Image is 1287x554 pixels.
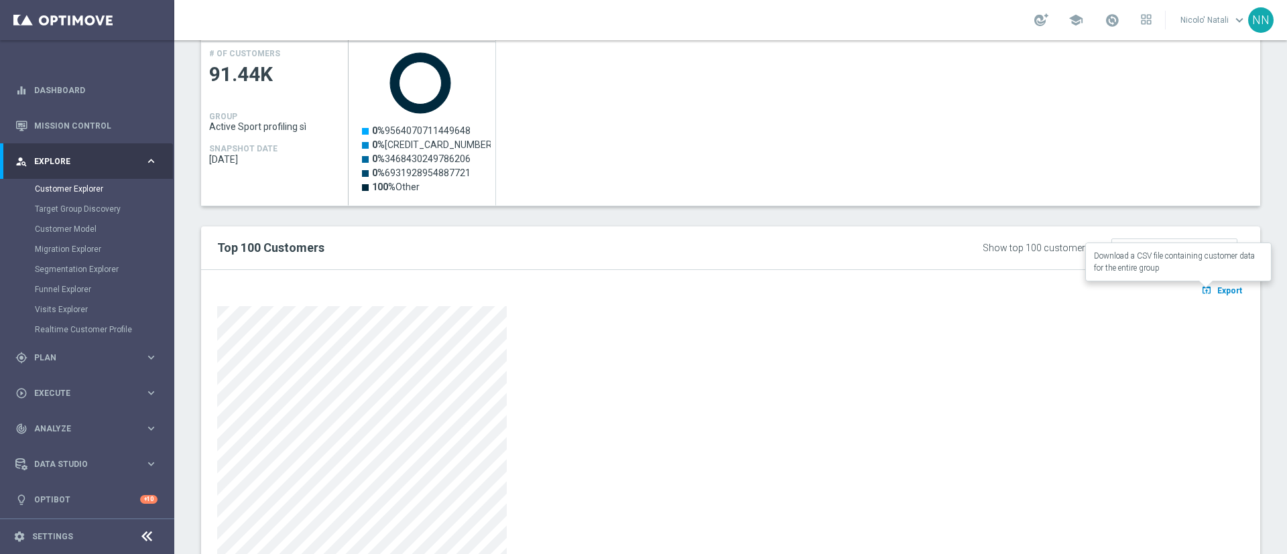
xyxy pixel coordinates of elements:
[35,259,173,279] div: Segmentation Explorer
[34,425,145,433] span: Analyze
[983,243,1103,254] div: Show top 100 customers by
[201,42,349,206] div: Press SPACE to select this row.
[15,494,27,506] i: lightbulb
[15,423,158,434] button: track_changes Analyze keyboard_arrow_right
[35,284,139,295] a: Funnel Explorer
[35,239,173,259] div: Migration Explorer
[34,108,158,143] a: Mission Control
[15,423,27,435] i: track_changes
[372,182,395,192] tspan: 100%
[15,84,27,96] i: equalizer
[35,219,173,239] div: Customer Model
[34,157,145,165] span: Explore
[1199,281,1244,299] button: open_in_browser Export
[349,42,496,206] div: Press SPACE to select this row.
[145,155,158,167] i: keyboard_arrow_right
[35,320,173,340] div: Realtime Customer Profile
[209,49,280,58] h4: # OF CUSTOMERS
[15,387,27,399] i: play_circle_outline
[35,279,173,299] div: Funnel Explorer
[15,72,158,108] div: Dashboard
[217,240,808,256] h2: Top 100 Customers
[372,153,385,164] tspan: 0%
[1068,13,1083,27] span: school
[15,458,145,470] div: Data Studio
[145,387,158,399] i: keyboard_arrow_right
[372,167,471,178] text: 6931928954887721
[15,423,145,435] div: Analyze
[145,351,158,364] i: keyboard_arrow_right
[209,154,341,165] span: 2025-09-27
[35,264,139,275] a: Segmentation Explorer
[140,495,158,504] div: +10
[15,459,158,470] button: Data Studio keyboard_arrow_right
[34,460,145,468] span: Data Studio
[15,352,145,364] div: Plan
[35,199,173,219] div: Target Group Discovery
[35,299,173,320] div: Visits Explorer
[15,388,158,399] button: play_circle_outline Execute keyboard_arrow_right
[32,533,73,541] a: Settings
[34,389,145,397] span: Execute
[15,352,27,364] i: gps_fixed
[15,108,158,143] div: Mission Control
[372,139,385,150] tspan: 0%
[34,482,140,517] a: Optibot
[35,184,139,194] a: Customer Explorer
[35,179,173,199] div: Customer Explorer
[35,224,139,234] a: Customer Model
[15,155,145,167] div: Explore
[34,354,145,362] span: Plan
[1232,13,1247,27] span: keyboard_arrow_down
[209,144,278,153] h4: SNAPSHOT DATE
[372,167,385,178] tspan: 0%
[372,125,471,136] text: 9564070711449648
[34,72,158,108] a: Dashboard
[1179,10,1248,30] a: Nicolo' Natalikeyboard_arrow_down
[1248,7,1274,33] div: NN
[15,352,158,363] button: gps_fixed Plan keyboard_arrow_right
[15,387,145,399] div: Execute
[209,62,341,88] span: 91.44K
[13,531,25,543] i: settings
[145,458,158,470] i: keyboard_arrow_right
[15,155,27,167] i: person_search
[209,121,341,132] span: Active Sport profiling sì
[15,494,158,505] button: lightbulb Optibot +10
[35,304,139,315] a: Visits Explorer
[145,422,158,435] i: keyboard_arrow_right
[35,244,139,255] a: Migration Explorer
[1217,286,1242,295] span: Export
[35,204,139,214] a: Target Group Discovery
[15,85,158,96] button: equalizer Dashboard
[1201,285,1215,295] i: open_in_browser
[372,182,420,192] text: Other
[372,139,495,150] text: [CREDIT_CARD_NUMBER]
[15,482,158,517] div: Optibot
[372,153,471,164] text: 3468430249786206
[35,324,139,335] a: Realtime Customer Profile
[15,121,158,131] button: Mission Control
[15,156,158,167] button: person_search Explore keyboard_arrow_right
[372,125,385,136] tspan: 0%
[209,112,237,121] h4: GROUP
